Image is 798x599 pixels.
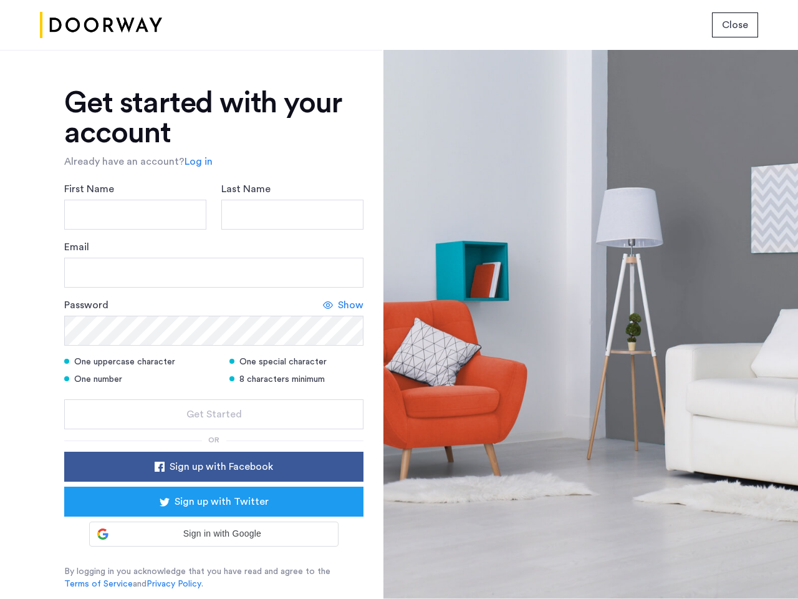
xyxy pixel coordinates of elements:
img: logo [40,2,162,49]
a: Terms of Service [64,578,133,590]
div: Sign in with Google [89,522,339,547]
span: or [208,436,219,444]
button: button [64,487,363,517]
span: Show [338,298,363,313]
span: Sign in with Google [113,527,330,540]
a: Log in [185,154,213,169]
div: One special character [229,356,363,368]
div: One uppercase character [64,356,214,368]
span: Already have an account? [64,157,185,167]
div: 8 characters minimum [229,373,363,386]
button: button [712,12,758,37]
button: button [64,399,363,429]
p: By logging in you acknowledge that you have read and agree to the and . [64,565,363,590]
a: Privacy Policy [147,578,201,590]
label: Email [64,240,89,255]
h1: Get started with your account [64,88,363,148]
span: Close [722,17,748,32]
button: button [64,452,363,482]
span: Sign up with Facebook [170,459,273,474]
label: Last Name [221,182,271,197]
span: Sign up with Twitter [175,494,269,509]
span: Get Started [186,407,242,422]
label: First Name [64,182,114,197]
div: One number [64,373,214,386]
label: Password [64,298,108,313]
